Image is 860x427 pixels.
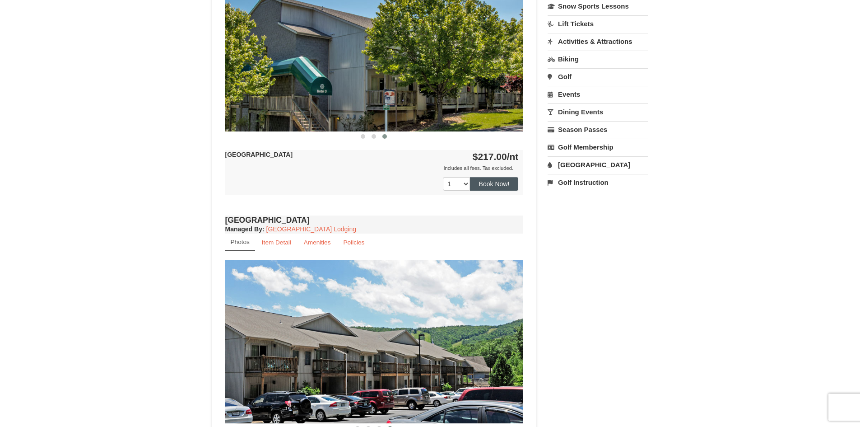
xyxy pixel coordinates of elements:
small: Item Detail [262,239,291,246]
img: 18876286-40-c42fb63f.jpg [225,260,523,423]
a: Photos [225,234,255,251]
a: [GEOGRAPHIC_DATA] Lodging [266,225,356,233]
small: Policies [343,239,364,246]
a: Item Detail [256,234,297,251]
a: Amenities [298,234,337,251]
a: Golf Membership [548,139,648,155]
a: Golf Instruction [548,174,648,191]
a: Dining Events [548,103,648,120]
a: Events [548,86,648,103]
a: Lift Tickets [548,15,648,32]
small: Amenities [304,239,331,246]
button: Book Now! [470,177,519,191]
strong: : [225,225,265,233]
strong: $217.00 [473,151,519,162]
span: /nt [507,151,519,162]
h4: [GEOGRAPHIC_DATA] [225,216,523,225]
small: Photos [231,239,250,245]
div: Includes all fees. Tax excluded. [225,164,519,173]
strong: [GEOGRAPHIC_DATA] [225,151,293,158]
a: [GEOGRAPHIC_DATA] [548,156,648,173]
a: Activities & Attractions [548,33,648,50]
a: Golf [548,68,648,85]
a: Season Passes [548,121,648,138]
a: Biking [548,51,648,67]
a: Policies [337,234,370,251]
span: Managed By [225,225,262,233]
